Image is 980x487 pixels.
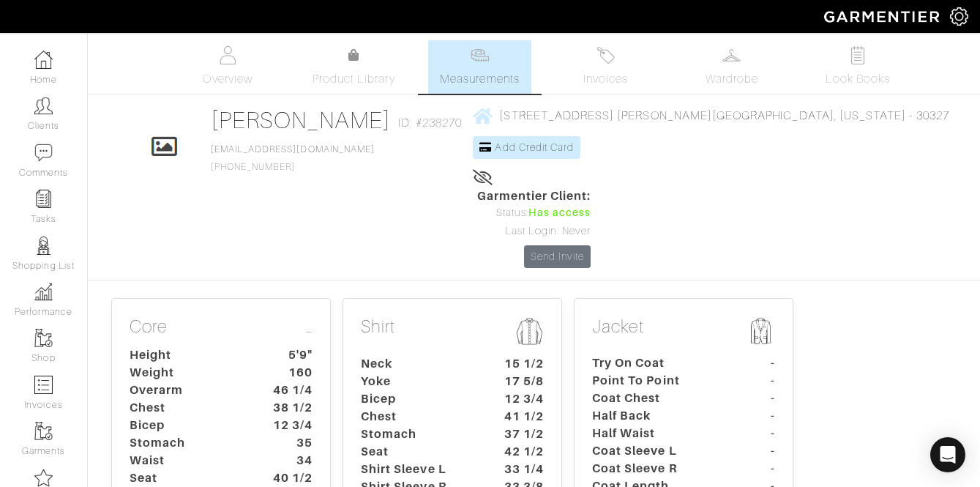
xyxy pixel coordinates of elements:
img: orders-icon-0abe47150d42831381b5fb84f609e132dff9fe21cb692f30cb5eec754e2cba89.png [34,376,53,394]
a: Overview [176,40,279,94]
img: garments-icon-b7da505a4dc4fd61783c78ac3ca0ef83fa9d6f193b1c9dc38574b1d14d53ca28.png [34,422,53,440]
dt: Waist [119,452,255,469]
dt: 15 1/2 [487,355,555,373]
dt: Half Back [581,407,718,425]
span: ID: #238270 [398,114,462,132]
img: orders-27d20c2124de7fd6de4e0e44c1d41de31381a507db9b33961299e4e07d508b8c.svg [596,46,615,64]
span: Product Library [313,70,395,88]
dt: 160 [255,364,323,382]
img: companies-icon-14a0f246c7e91f24465de634b560f0151b0cc5c9ce11af5fac52e6d7d6371812.png [34,469,53,487]
span: Overview [203,70,252,88]
dt: Shirt Sleeve L [350,461,487,478]
dt: Bicep [350,390,487,408]
span: Measurements [440,70,520,88]
dt: - [718,407,786,425]
dt: Height [119,346,255,364]
dt: 33 1/4 [487,461,555,478]
dt: Neck [350,355,487,373]
dt: Coat Chest [581,390,718,407]
dt: 35 [255,434,323,452]
dt: Try On Coat [581,354,718,372]
img: measurements-466bbee1fd09ba9460f595b01e5d73f9e2bff037440d3c8f018324cb6cdf7a4a.svg [471,46,489,64]
dt: 40 1/2 [255,469,323,487]
dt: - [718,442,786,460]
dt: 17 5/8 [487,373,555,390]
img: gear-icon-white-bd11855cb880d31180b6d7d6211b90ccbf57a29d726f0c71d8c61bd08dd39cc2.png [950,7,968,26]
dt: Yoke [350,373,487,390]
dt: Weight [119,364,255,382]
span: Has access [528,205,591,221]
dt: - [718,460,786,477]
dt: Coat Sleeve L [581,442,718,460]
img: todo-9ac3debb85659649dc8f770b8b6100bb5dab4b48dedcbae339e5042a72dfd3cc.svg [848,46,867,64]
div: Open Intercom Messenger [930,437,965,472]
dt: - [718,425,786,442]
dt: Point To Point [581,372,718,390]
span: Wardrobe [706,70,758,88]
span: Add Credit Card [495,141,574,153]
dt: 41 1/2 [487,408,555,425]
div: Last Login: Never [477,223,591,239]
dt: Seat [350,443,487,461]
img: comment-icon-a0a6a9ef722e966f86d9cbdc48e553b5cf19dbc54f86b18d962a5391bc8f6eb6.png [34,144,53,162]
img: msmt-shirt-icon-3af304f0b202ec9cb0a26b9503a50981a6fda5c95ab5ec1cadae0dbe11e5085a.png [515,316,544,346]
img: stylists-icon-eb353228a002819b7ec25b43dbf5f0378dd9e0616d9560372ff212230b889e62.png [34,237,53,255]
a: Wardrobe [681,40,783,94]
img: graph-8b7af3c665d003b59727f371ae50e7771705bf0c487971e6e97d053d13c5068d.png [34,283,53,301]
dt: Coat Sleeve R [581,460,718,477]
img: wardrobe-487a4870c1b7c33e795ec22d11cfc2ed9d08956e64fb3008fe2437562e282088.svg [722,46,741,64]
a: Invoices [555,40,657,94]
a: [EMAIL_ADDRESS][DOMAIN_NAME] [211,144,375,155]
dt: Stomach [350,425,487,443]
dt: Stomach [119,434,255,452]
dt: 12 3/4 [487,390,555,408]
span: [STREET_ADDRESS] [PERSON_NAME][GEOGRAPHIC_DATA], [US_STATE] - 30327 [499,109,949,122]
img: msmt-jacket-icon-80010867aa4725b62b9a09ffa5103b2b3040b5cb37876859cbf8e78a4e2258a7.png [746,316,775,346]
dt: - [718,354,786,372]
dt: Half Waist [581,425,718,442]
dt: 42 1/2 [487,443,555,461]
a: Send Invite [524,245,591,268]
dt: Chest [119,399,255,417]
img: garments-icon-b7da505a4dc4fd61783c78ac3ca0ef83fa9d6f193b1c9dc38574b1d14d53ca28.png [34,329,53,347]
p: Jacket [592,316,775,349]
dt: Seat [119,469,255,487]
a: … [306,316,313,338]
img: reminder-icon-8004d30b9f0a5d33ae49ab947aed9ed385cf756f9e5892f1edd6e32f2345188e.png [34,190,53,208]
span: Look Books [826,70,891,88]
span: Garmentier Client: [477,187,591,205]
dt: 46 1/4 [255,382,323,399]
img: basicinfo-40fd8af6dae0f16599ec9e87c0ef1c0a1fdea2edbe929e3d69a839185d80c458.svg [219,46,237,64]
span: Invoices [583,70,628,88]
img: garmentier-logo-header-white-b43fb05a5012e4ada735d5af1a66efaba907eab6374d6393d1fbf88cb4ef424d.png [817,4,950,29]
p: Shirt [361,316,544,349]
a: Look Books [807,40,909,94]
dt: 34 [255,452,323,469]
a: [PERSON_NAME] [211,107,392,133]
a: Product Library [302,47,405,88]
dt: - [718,372,786,390]
dt: Chest [350,408,487,425]
a: [STREET_ADDRESS] [PERSON_NAME][GEOGRAPHIC_DATA], [US_STATE] - 30327 [473,108,949,122]
div: Status: [477,205,591,221]
a: Add Credit Card [473,136,580,159]
dt: Bicep [119,417,255,434]
a: Measurements [428,40,531,94]
dt: 37 1/2 [487,425,555,443]
img: clients-icon-6bae9207a08558b7cb47a8932f037763ab4055f8c8b6bfacd5dc20c3e0201464.png [34,97,53,115]
p: Core [130,316,313,341]
dt: - [718,390,786,407]
img: dashboard-icon-dbcd8f5a0b271acd01030246c82b418ddd0df26cd7fceb0bd07c9910d44c42f6.png [34,51,53,69]
dt: 5'9" [255,346,323,364]
span: [PHONE_NUMBER] [211,144,375,172]
dt: Overarm [119,382,255,399]
dt: 38 1/2 [255,399,323,417]
dt: 12 3/4 [255,417,323,434]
